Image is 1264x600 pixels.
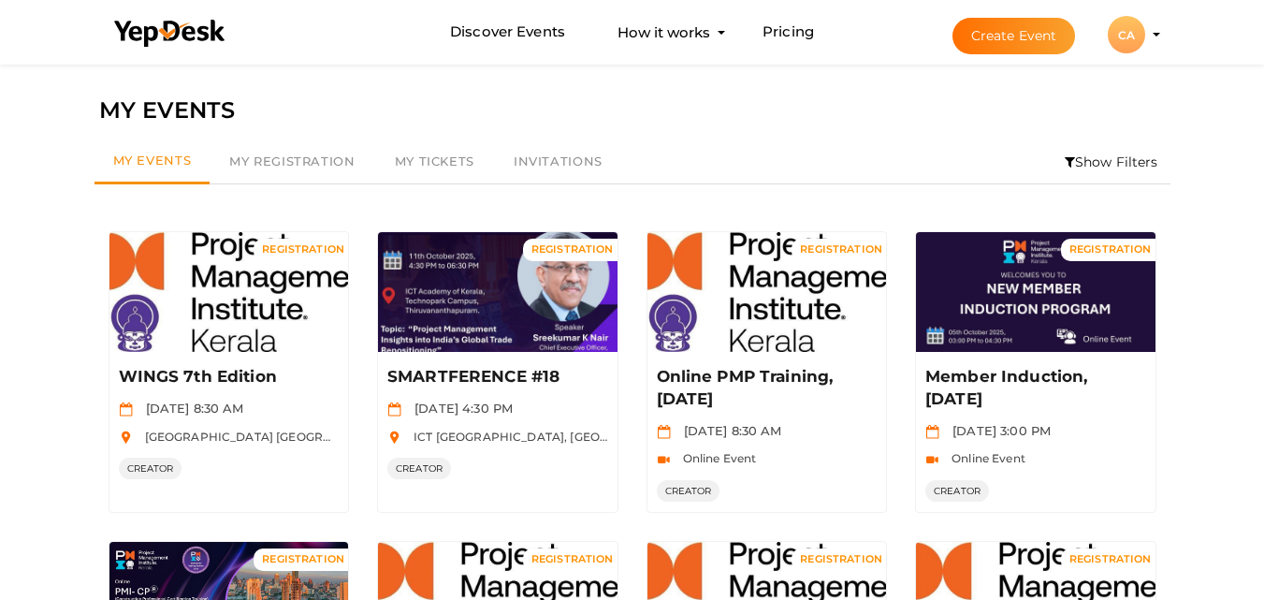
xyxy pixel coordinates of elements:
[1108,16,1145,53] div: CA
[113,153,192,168] span: My Events
[1053,140,1170,183] li: Show Filters
[763,15,814,50] a: Pricing
[657,480,720,502] span: CREATOR
[674,451,757,465] span: Online Event
[657,425,671,439] img: calendar.svg
[119,458,182,479] span: CREATOR
[494,140,622,183] a: Invitations
[1102,15,1151,54] button: CA
[119,431,133,445] img: location.svg
[925,366,1141,411] p: Member Induction, [DATE]
[657,366,873,411] p: Online PMP Training, [DATE]
[925,425,939,439] img: calendar.svg
[136,430,1077,444] span: [GEOGRAPHIC_DATA] [GEOGRAPHIC_DATA], [GEOGRAPHIC_DATA], [GEOGRAPHIC_DATA], [GEOGRAPHIC_DATA], [GE...
[210,140,374,183] a: My Registration
[99,93,1166,128] div: MY EVENTS
[375,140,494,183] a: My Tickets
[119,402,133,417] img: calendar.svg
[612,15,716,50] button: How it works
[405,401,513,416] span: [DATE] 4:30 PM
[137,401,244,416] span: [DATE] 8:30 AM
[387,402,401,417] img: calendar.svg
[94,140,211,184] a: My Events
[387,431,401,445] img: location.svg
[119,366,335,388] p: WINGS 7th Edition
[450,15,565,50] a: Discover Events
[514,154,603,168] span: Invitations
[943,423,1051,438] span: [DATE] 3:00 PM
[657,453,671,467] img: video-icon.svg
[1108,28,1145,42] profile-pic: CA
[387,458,451,479] span: CREATOR
[229,154,355,168] span: My Registration
[395,154,474,168] span: My Tickets
[942,451,1025,465] span: Online Event
[675,423,782,438] span: [DATE] 8:30 AM
[925,480,989,502] span: CREATOR
[925,453,939,467] img: video-icon.svg
[387,366,603,388] p: SMARTFERENCE #18
[952,18,1076,54] button: Create Event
